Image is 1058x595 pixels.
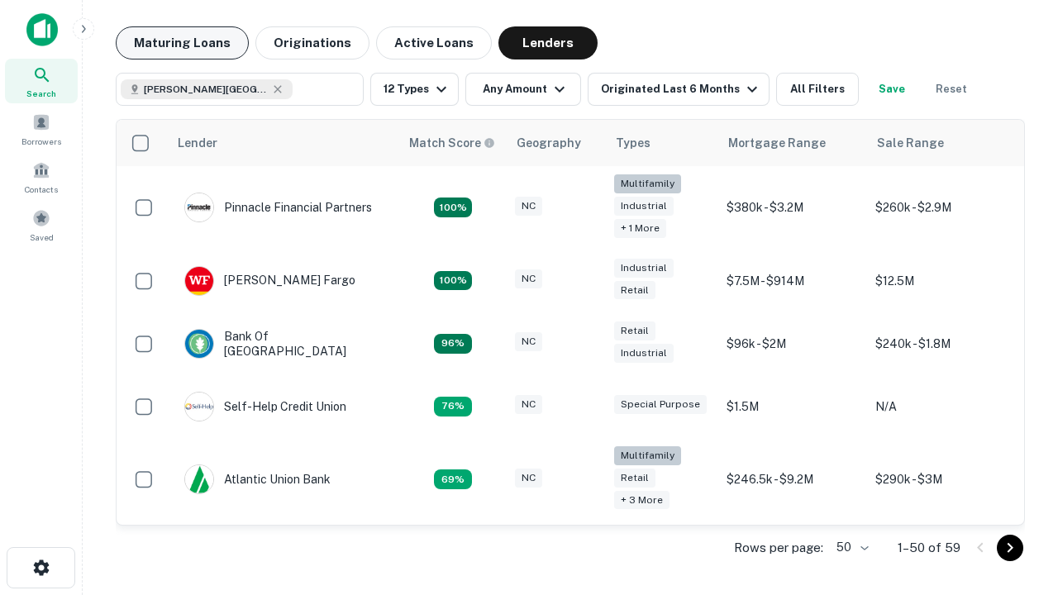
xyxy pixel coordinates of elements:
[370,73,459,106] button: 12 Types
[614,446,681,465] div: Multifamily
[614,219,666,238] div: + 1 more
[718,120,867,166] th: Mortgage Range
[185,330,213,358] img: picture
[515,197,542,216] div: NC
[5,107,78,151] a: Borrowers
[399,120,507,166] th: Capitalize uses an advanced AI algorithm to match your search with the best lender. The match sco...
[997,535,1023,561] button: Go to next page
[184,266,355,296] div: [PERSON_NAME] Fargo
[734,538,823,558] p: Rows per page:
[5,155,78,199] a: Contacts
[614,321,655,340] div: Retail
[434,469,472,489] div: Matching Properties: 10, hasApolloMatch: undefined
[898,538,960,558] p: 1–50 of 59
[25,183,58,196] span: Contacts
[867,438,1016,521] td: $290k - $3M
[718,438,867,521] td: $246.5k - $9.2M
[614,491,670,510] div: + 3 more
[465,73,581,106] button: Any Amount
[614,281,655,300] div: Retail
[776,73,859,106] button: All Filters
[616,133,651,153] div: Types
[718,375,867,438] td: $1.5M
[507,120,606,166] th: Geography
[614,469,655,488] div: Retail
[867,120,1016,166] th: Sale Range
[718,312,867,375] td: $96k - $2M
[21,135,61,148] span: Borrowers
[515,395,542,414] div: NC
[614,395,707,414] div: Special Purpose
[830,535,871,559] div: 50
[588,73,770,106] button: Originated Last 6 Months
[434,397,472,416] div: Matching Properties: 11, hasApolloMatch: undefined
[515,332,542,351] div: NC
[30,231,54,244] span: Saved
[498,26,598,59] button: Lenders
[614,197,674,216] div: Industrial
[168,120,399,166] th: Lender
[184,392,346,421] div: Self-help Credit Union
[877,133,944,153] div: Sale Range
[614,259,674,278] div: Industrial
[601,79,762,99] div: Originated Last 6 Months
[867,375,1016,438] td: N/A
[116,26,249,59] button: Maturing Loans
[614,344,674,363] div: Industrial
[26,87,56,100] span: Search
[376,26,492,59] button: Active Loans
[434,334,472,354] div: Matching Properties: 14, hasApolloMatch: undefined
[867,250,1016,312] td: $12.5M
[975,410,1058,489] iframe: Chat Widget
[178,133,217,153] div: Lender
[867,166,1016,250] td: $260k - $2.9M
[26,13,58,46] img: capitalize-icon.png
[434,271,472,291] div: Matching Properties: 15, hasApolloMatch: undefined
[517,133,581,153] div: Geography
[718,166,867,250] td: $380k - $3.2M
[184,464,331,494] div: Atlantic Union Bank
[184,193,372,222] div: Pinnacle Financial Partners
[865,73,918,106] button: Save your search to get updates of matches that match your search criteria.
[5,202,78,247] a: Saved
[434,198,472,217] div: Matching Properties: 26, hasApolloMatch: undefined
[925,73,978,106] button: Reset
[718,250,867,312] td: $7.5M - $914M
[515,269,542,288] div: NC
[185,267,213,295] img: picture
[409,134,492,152] h6: Match Score
[255,26,369,59] button: Originations
[5,59,78,103] a: Search
[728,133,826,153] div: Mortgage Range
[144,82,268,97] span: [PERSON_NAME][GEOGRAPHIC_DATA], [GEOGRAPHIC_DATA]
[184,329,383,359] div: Bank Of [GEOGRAPHIC_DATA]
[185,193,213,221] img: picture
[409,134,495,152] div: Capitalize uses an advanced AI algorithm to match your search with the best lender. The match sco...
[185,465,213,493] img: picture
[185,393,213,421] img: picture
[606,120,718,166] th: Types
[515,469,542,488] div: NC
[614,174,681,193] div: Multifamily
[867,312,1016,375] td: $240k - $1.8M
